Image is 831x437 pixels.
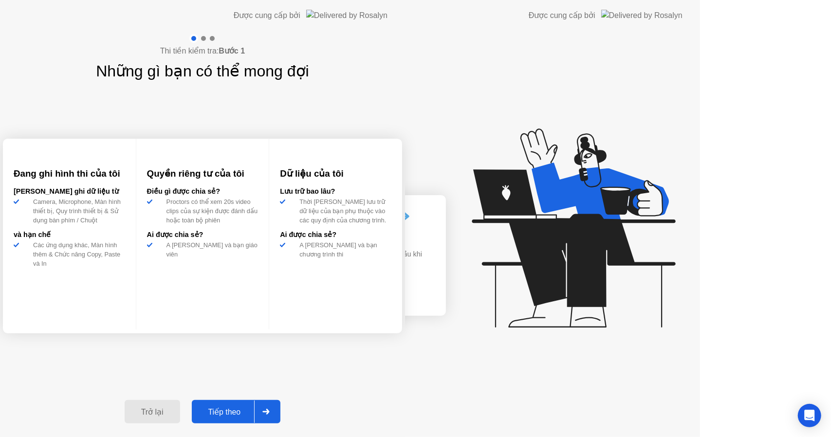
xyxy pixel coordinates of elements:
[163,240,259,259] div: A [PERSON_NAME] và bạn giáo viên
[219,47,245,55] b: Bước 1
[160,45,245,57] h4: Thi tiền kiểm tra:
[601,10,683,21] img: Delivered by Rosalyn
[14,230,125,240] div: và hạn chế
[29,240,125,269] div: Các ứng dụng khác, Màn hình thêm & Chức năng Copy, Paste và In
[128,407,177,417] div: Trở lại
[306,10,388,21] img: Delivered by Rosalyn
[29,197,125,225] div: Camera, Microphone, Màn hình thiết bị, Quy trình thiết bị & Sử dụng bàn phím / Chuột
[295,197,391,225] div: Thời [PERSON_NAME] lưu trữ dữ liệu của bạn phụ thuộc vào các quy định của chương trình.
[14,186,125,197] div: [PERSON_NAME] ghi dữ liệu từ
[529,10,595,21] div: Được cung cấp bởi
[234,10,300,21] div: Được cung cấp bởi
[798,404,821,427] div: Open Intercom Messenger
[96,59,309,83] h1: Những gì bạn có thể mong đợi
[147,186,259,197] div: Điều gì được chia sẻ?
[192,400,281,423] button: Tiếp theo
[163,197,259,225] div: Proctors có thể xem 20s video clips của sự kiện được đánh dấu hoặc toàn bộ phiên
[147,230,259,240] div: Ai được chia sẻ?
[125,400,180,423] button: Trở lại
[14,167,125,181] h3: Đang ghi hình thi của tôi
[147,167,259,181] h3: Quyền riêng tư của tôi
[280,167,391,181] h3: Dữ liệu của tôi
[295,240,391,259] div: A [PERSON_NAME] và bạn chương trình thi
[195,407,255,417] div: Tiếp theo
[280,230,391,240] div: Ai được chia sẻ?
[280,186,391,197] div: Lưu trữ bao lâu?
